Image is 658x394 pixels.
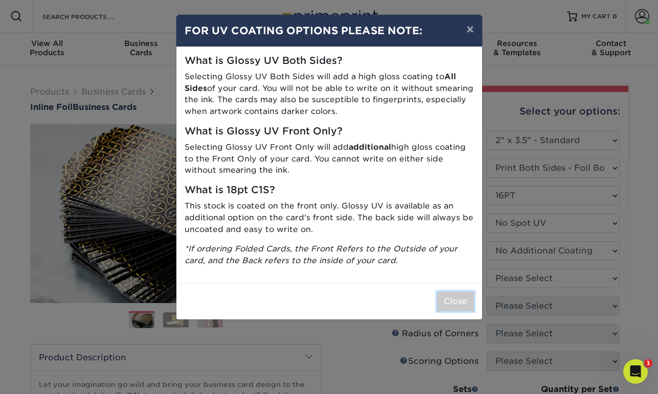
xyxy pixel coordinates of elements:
p: This stock is coated on the front only. Glossy UV is available as an additional option on the car... [185,200,474,235]
p: Selecting Glossy UV Both Sides will add a high gloss coating to of your card. You will not be abl... [185,71,474,118]
h4: FOR UV COATING OPTIONS PLEASE NOTE: [185,23,474,38]
button: × [458,15,482,43]
strong: additional [349,142,391,152]
h5: What is Glossy UV Front Only? [185,126,474,137]
i: *If ordering Folded Cards, the Front Refers to the Outside of your card, and the Back refers to t... [185,244,458,265]
button: Close [437,292,474,311]
p: Selecting Glossy UV Front Only will add high gloss coating to the Front Only of your card. You ca... [185,142,474,176]
h5: What is 18pt C1S? [185,184,474,196]
h5: What is Glossy UV Both Sides? [185,55,474,67]
iframe: Intercom live chat [623,359,648,384]
span: 1 [644,359,652,367]
strong: All Sides [185,72,456,93]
